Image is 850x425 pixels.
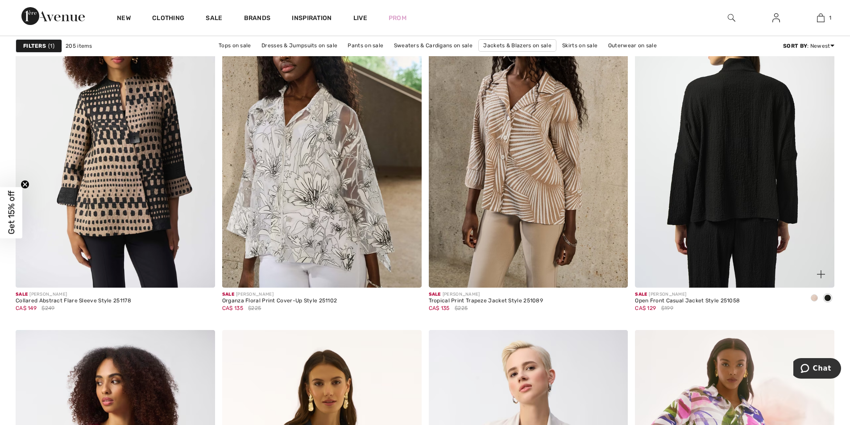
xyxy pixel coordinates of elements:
span: $225 [455,304,468,312]
img: 1ère Avenue [21,7,85,25]
a: Tops on sale [214,40,256,51]
a: Live [353,13,367,23]
div: Black [821,291,834,306]
img: My Bag [817,12,825,23]
div: [PERSON_NAME] [222,291,337,298]
span: 205 items [66,42,92,50]
span: 1 [48,42,54,50]
span: CA$ 135 [429,305,450,311]
a: Brands [244,14,271,24]
div: [PERSON_NAME] [635,291,740,298]
iframe: Opens a widget where you can chat to one of our agents [793,358,841,380]
span: Sale [222,292,234,297]
div: : Newest [783,42,834,50]
button: Close teaser [21,180,29,189]
a: 1 [799,12,842,23]
div: Collared Abstract Flare Sleeve Style 251178 [16,298,131,304]
a: Outerwear on sale [604,40,661,51]
a: New [117,14,131,24]
strong: Filters [23,42,46,50]
span: CA$ 135 [222,305,243,311]
a: Clothing [152,14,184,24]
div: Parchment [808,291,821,306]
a: Skirts on sale [558,40,602,51]
span: 1 [829,14,831,22]
strong: Sort By [783,43,807,49]
a: Pants on sale [343,40,388,51]
span: $249 [41,304,54,312]
img: My Info [772,12,780,23]
div: Open Front Casual Jacket Style 251058 [635,298,740,304]
a: Sign In [765,12,787,24]
div: Organza Floral Print Cover-Up Style 251102 [222,298,337,304]
div: Tropical Print Trapeze Jacket Style 251089 [429,298,543,304]
a: Jackets & Blazers on sale [478,39,556,52]
a: Prom [389,13,406,23]
div: [PERSON_NAME] [429,291,543,298]
span: Get 15% off [6,191,17,235]
span: Sale [429,292,441,297]
a: Sale [206,14,222,24]
span: $199 [661,304,673,312]
span: Sale [635,292,647,297]
img: plus_v2.svg [817,270,825,278]
span: CA$ 149 [16,305,37,311]
div: [PERSON_NAME] [16,291,131,298]
img: search the website [728,12,735,23]
a: Sweaters & Cardigans on sale [390,40,477,51]
span: Inspiration [292,14,332,24]
a: Dresses & Jumpsuits on sale [257,40,342,51]
span: CA$ 129 [635,305,656,311]
span: $225 [248,304,261,312]
span: Sale [16,292,28,297]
